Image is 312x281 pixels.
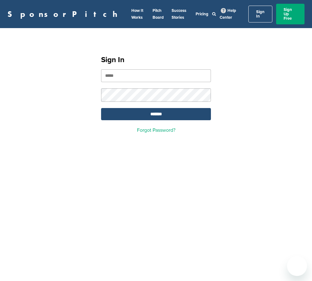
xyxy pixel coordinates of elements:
a: Sign In [248,6,272,22]
a: Pitch Board [153,8,164,20]
a: How It Works [131,8,143,20]
a: Pricing [196,12,208,17]
a: Success Stories [172,8,186,20]
a: Forgot Password? [137,127,175,133]
a: SponsorPitch [7,10,121,18]
h1: Sign In [101,54,211,66]
a: Sign Up Free [276,4,305,24]
a: Help Center [220,7,236,21]
iframe: Button to launch messaging window [287,256,307,276]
